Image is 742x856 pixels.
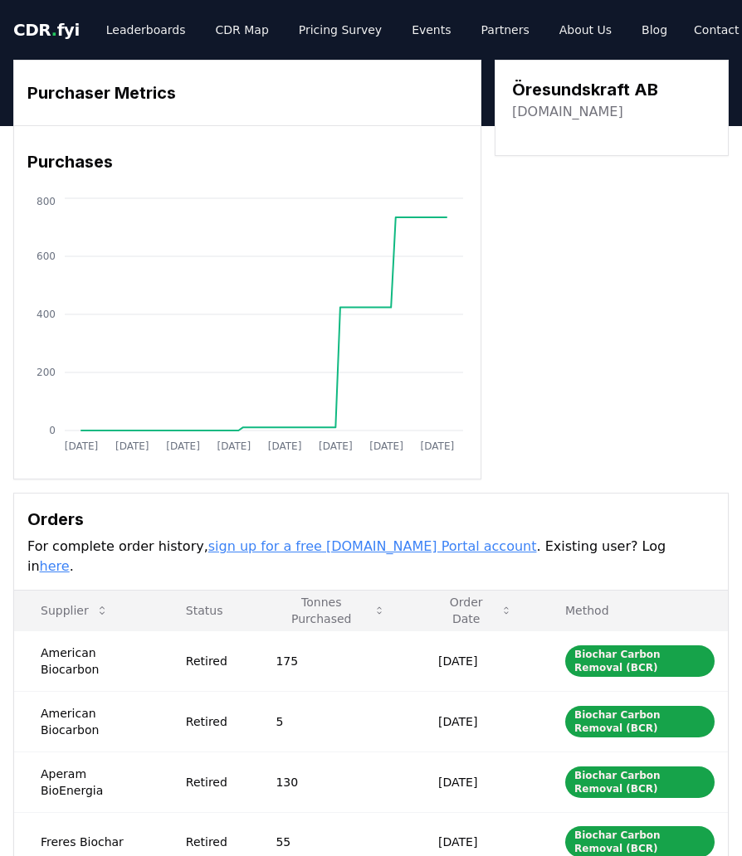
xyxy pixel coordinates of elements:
[512,102,623,122] a: [DOMAIN_NAME]
[262,594,398,627] button: Tonnes Purchased
[49,425,56,436] tspan: 0
[37,367,56,378] tspan: 200
[565,645,715,677] div: Biochar Carbon Removal (BCR)
[186,774,237,790] div: Retired
[40,558,70,574] a: here
[14,751,159,812] td: Aperam BioEnergia
[552,602,715,619] p: Method
[546,15,625,45] a: About Us
[37,309,56,320] tspan: 400
[27,594,122,627] button: Supplier
[217,440,251,452] tspan: [DATE]
[412,691,539,751] td: [DATE]
[421,440,455,452] tspan: [DATE]
[186,834,237,850] div: Retired
[398,15,464,45] a: Events
[565,706,715,737] div: Biochar Carbon Removal (BCR)
[13,18,80,41] a: CDR.fyi
[27,537,715,576] p: For complete order history, . Existing user? Log in .
[173,602,237,619] p: Status
[37,250,56,262] tspan: 600
[65,440,99,452] tspan: [DATE]
[115,440,149,452] tspan: [DATE]
[425,594,525,627] button: Order Date
[286,15,395,45] a: Pricing Survey
[249,751,412,812] td: 130
[93,15,681,45] nav: Main
[412,630,539,691] td: [DATE]
[412,751,539,812] td: [DATE]
[14,630,159,691] td: American Biocarbon
[27,507,715,532] h3: Orders
[369,440,403,452] tspan: [DATE]
[14,691,159,751] td: American Biocarbon
[249,691,412,751] td: 5
[203,15,282,45] a: CDR Map
[186,713,237,730] div: Retired
[208,538,537,554] a: sign up for a free [DOMAIN_NAME] Portal account
[468,15,543,45] a: Partners
[249,630,412,691] td: 175
[628,15,681,45] a: Blog
[37,196,56,207] tspan: 800
[13,20,80,40] span: CDR fyi
[565,766,715,798] div: Biochar Carbon Removal (BCR)
[93,15,199,45] a: Leaderboards
[166,440,200,452] tspan: [DATE]
[51,20,57,40] span: .
[319,440,353,452] tspan: [DATE]
[268,440,302,452] tspan: [DATE]
[512,77,658,102] h3: Öresundskraft AB
[27,80,467,105] h3: Purchaser Metrics
[186,653,237,669] div: Retired
[27,149,467,174] h3: Purchases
